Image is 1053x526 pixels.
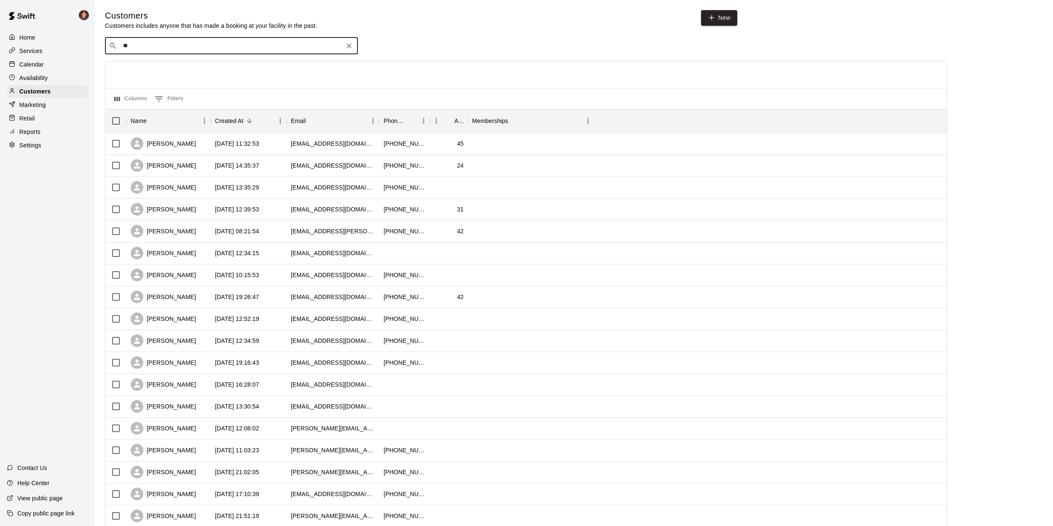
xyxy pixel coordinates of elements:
[384,358,426,367] div: +17018664421
[291,109,306,133] div: Email
[131,181,196,194] div: [PERSON_NAME]
[215,109,244,133] div: Created At
[131,225,196,238] div: [PERSON_NAME]
[367,115,379,127] button: Menu
[457,205,464,214] div: 31
[215,293,259,301] div: 2025-08-07 19:26:47
[126,109,211,133] div: Name
[291,468,375,476] div: adam.nordmeyer@gmail.com
[7,85,88,98] a: Customers
[417,115,430,127] button: Menu
[468,109,594,133] div: Memberships
[384,512,426,520] div: +17013211903
[291,315,375,323] div: tombranca33@gmail.com
[19,101,46,109] p: Marketing
[131,444,196,457] div: [PERSON_NAME]
[454,109,464,133] div: Age
[215,446,259,454] div: 2025-08-01 11:03:23
[291,227,375,235] div: jack.kayla.klugh@gmail.com
[215,161,259,170] div: 2025-08-12 14:35:37
[131,137,196,150] div: [PERSON_NAME]
[131,269,196,281] div: [PERSON_NAME]
[215,271,259,279] div: 2025-08-08 10:15:53
[131,247,196,259] div: [PERSON_NAME]
[7,112,88,125] a: Retail
[384,336,426,345] div: +12183291116
[153,92,185,106] button: Show filters
[384,446,426,454] div: +14065296425
[105,21,317,30] p: Customers includes anyone that has made a booking at your facility in the past.
[19,60,44,69] p: Calendar
[291,183,375,192] div: amyhieb4@gmail.com
[7,72,88,84] a: Availability
[291,512,375,520] div: jamie.vetter27@gmail.com
[7,99,88,111] a: Marketing
[215,424,259,433] div: 2025-08-01 12:08:02
[131,510,196,522] div: [PERSON_NAME]
[291,402,375,411] div: mgaitano@yahoo.com
[17,509,75,518] p: Copy public page link
[291,380,375,389] div: tysonhardy64@gmail.com
[7,31,88,44] a: Home
[291,161,375,170] div: gabbynel_19@hotmail.com
[215,183,259,192] div: 2025-08-12 13:35:29
[291,336,375,345] div: tylerw@midstateswireless.com
[291,139,375,148] div: brentb@midlandgaragedoor.com
[19,47,43,55] p: Services
[7,125,88,138] div: Reports
[215,468,259,476] div: 2025-07-30 21:02:05
[472,109,508,133] div: Memberships
[291,249,375,257] div: saraannabell@gmail.com
[291,205,375,214] div: kfisk2012@icloud.com
[211,109,287,133] div: Created At
[384,293,426,301] div: +17015662884
[7,58,88,71] a: Calendar
[131,400,196,413] div: [PERSON_NAME]
[291,293,375,301] div: jack@fargolawncare.com
[384,205,426,214] div: +17012193503
[19,114,35,123] p: Retail
[384,490,426,498] div: +17013611643
[701,10,737,26] a: New
[19,87,51,96] p: Customers
[384,468,426,476] div: +17014716399
[105,10,317,21] h5: Customers
[7,139,88,152] a: Settings
[215,336,259,345] div: 2025-08-04 12:34:59
[508,115,520,127] button: Sort
[291,424,375,433] div: greg.abell82@gmail.com
[384,139,426,148] div: +17015663196
[198,115,211,127] button: Menu
[131,466,196,478] div: [PERSON_NAME]
[582,115,594,127] button: Menu
[105,37,358,54] div: Search customers by name or email
[79,10,89,20] img: Mike Skogen
[379,109,430,133] div: Phone Number
[17,464,47,472] p: Contact Us
[384,161,426,170] div: +17012125514
[215,490,259,498] div: 2025-07-30 17:10:39
[457,161,464,170] div: 24
[215,512,259,520] div: 2025-07-29 21:51:19
[291,271,375,279] div: dani_wald@hotmail.com
[457,227,464,235] div: 42
[384,271,426,279] div: +17014267222
[287,109,379,133] div: Email
[384,109,406,133] div: Phone Number
[17,494,63,502] p: View public page
[291,358,375,367] div: oraeb79@yahoo.com
[131,109,147,133] div: Name
[17,479,49,487] p: Help Center
[215,315,259,323] div: 2025-08-05 12:52:19
[384,183,426,192] div: +17013062728
[131,488,196,500] div: [PERSON_NAME]
[430,109,468,133] div: Age
[215,227,259,235] div: 2025-08-11 08:21:54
